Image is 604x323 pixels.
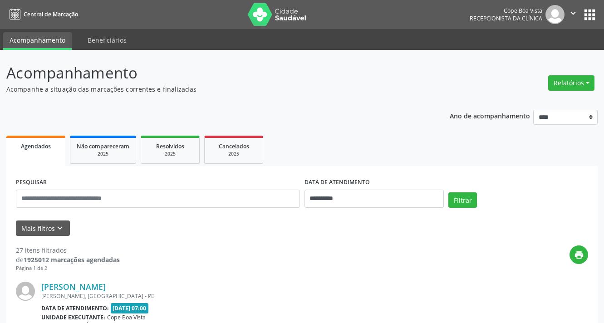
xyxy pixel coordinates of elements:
[548,75,594,91] button: Relatórios
[219,142,249,150] span: Cancelados
[450,110,530,121] p: Ano de acompanhamento
[570,245,588,264] button: print
[156,142,184,150] span: Resolvidos
[81,32,133,48] a: Beneficiários
[41,304,109,312] b: Data de atendimento:
[3,32,72,50] a: Acompanhamento
[574,250,584,260] i: print
[147,151,193,157] div: 2025
[16,282,35,301] img: img
[16,245,120,255] div: 27 itens filtrados
[6,84,420,94] p: Acompanhe a situação das marcações correntes e finalizadas
[470,15,542,22] span: Recepcionista da clínica
[16,220,70,236] button: Mais filtroskeyboard_arrow_down
[16,176,47,190] label: PESQUISAR
[24,10,78,18] span: Central de Marcação
[16,264,120,272] div: Página 1 de 2
[582,7,598,23] button: apps
[24,255,120,264] strong: 1925012 marcações agendadas
[6,7,78,22] a: Central de Marcação
[16,255,120,264] div: de
[77,142,129,150] span: Não compareceram
[565,5,582,24] button: 
[77,151,129,157] div: 2025
[41,292,452,300] div: [PERSON_NAME], [GEOGRAPHIC_DATA] - PE
[304,176,370,190] label: DATA DE ATENDIMENTO
[21,142,51,150] span: Agendados
[41,313,105,321] b: Unidade executante:
[211,151,256,157] div: 2025
[568,8,578,18] i: 
[448,192,477,208] button: Filtrar
[111,303,149,313] span: [DATE] 07:00
[6,62,420,84] p: Acompanhamento
[545,5,565,24] img: img
[41,282,106,292] a: [PERSON_NAME]
[107,313,146,321] span: Cope Boa Vista
[55,223,65,233] i: keyboard_arrow_down
[470,7,542,15] div: Cope Boa Vista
